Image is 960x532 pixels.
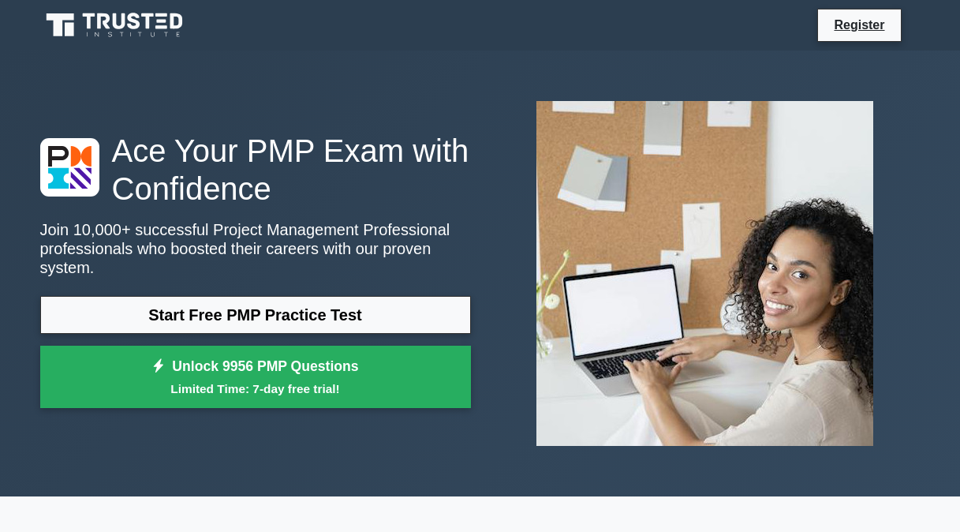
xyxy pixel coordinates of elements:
p: Join 10,000+ successful Project Management Professional professionals who boosted their careers w... [40,220,471,277]
a: Start Free PMP Practice Test [40,296,471,334]
h1: Ace Your PMP Exam with Confidence [40,132,471,208]
small: Limited Time: 7-day free trial! [60,380,451,398]
a: Unlock 9956 PMP QuestionsLimited Time: 7-day free trial! [40,346,471,409]
a: Register [824,15,894,35]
